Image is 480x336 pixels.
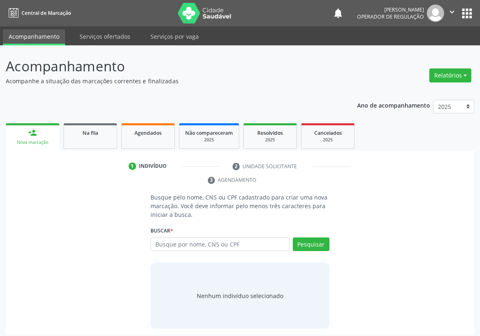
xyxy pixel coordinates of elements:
[357,13,424,20] span: Operador de regulação
[185,137,233,143] div: 2025
[197,291,283,300] div: Nenhum indivíduo selecionado
[82,129,98,136] span: Na fila
[314,129,342,136] span: Cancelados
[145,29,205,44] a: Serviços por vaga
[293,237,329,251] button: Pesquisar
[249,137,291,143] div: 2025
[151,225,173,237] label: Buscar
[134,129,162,136] span: Agendados
[129,162,136,170] div: 1
[185,129,233,136] span: Não compareceram
[444,5,460,22] button: 
[429,68,471,82] button: Relatórios
[21,9,71,16] span: Central de Marcação
[6,56,334,77] p: Acompanhamento
[257,129,283,136] span: Resolvidos
[357,6,424,13] div: [PERSON_NAME]
[6,6,71,20] a: Central de Marcação
[151,237,290,251] input: Busque por nome, CNS ou CPF
[12,139,54,146] div: Nova marcação
[151,193,329,219] p: Busque pelo nome, CNS ou CPF cadastrado para criar uma nova marcação. Você deve informar pelo men...
[28,128,37,137] div: person_add
[447,7,456,16] i: 
[139,162,167,170] div: Indivíduo
[6,77,334,85] p: Acompanhe a situação das marcações correntes e finalizadas
[307,137,348,143] div: 2025
[332,7,344,19] button: notifications
[460,6,474,21] button: apps
[427,5,444,22] img: img
[357,100,430,110] p: Ano de acompanhamento
[3,29,65,45] a: Acompanhamento
[74,29,136,44] a: Serviços ofertados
